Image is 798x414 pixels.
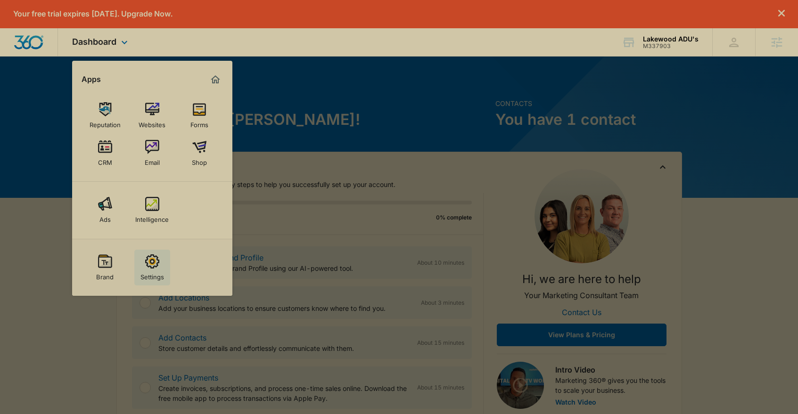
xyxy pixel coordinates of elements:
h2: Apps [82,75,101,84]
div: account name [643,35,699,43]
span: Dashboard [72,37,116,47]
a: CRM [87,135,123,171]
a: Marketing 360® Dashboard [208,72,223,87]
div: account id [643,43,699,49]
a: Shop [181,135,217,171]
a: Settings [134,250,170,285]
p: Your free trial expires [DATE]. Upgrade Now. [13,9,173,18]
div: Ads [99,211,111,223]
button: dismiss this dialog [778,9,785,18]
div: Forms [190,116,208,129]
a: Ads [87,192,123,228]
a: Intelligence [134,192,170,228]
div: Intelligence [135,211,169,223]
div: Reputation [90,116,121,129]
div: Email [145,154,160,166]
a: Forms [181,97,217,133]
div: CRM [98,154,112,166]
div: Settings [140,268,164,281]
div: Websites [139,116,165,129]
a: Websites [134,97,170,133]
div: Dashboard [58,28,144,56]
a: Brand [87,250,123,285]
div: Shop [192,154,207,166]
a: Reputation [87,97,123,133]
a: Email [134,135,170,171]
div: Brand [96,268,114,281]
